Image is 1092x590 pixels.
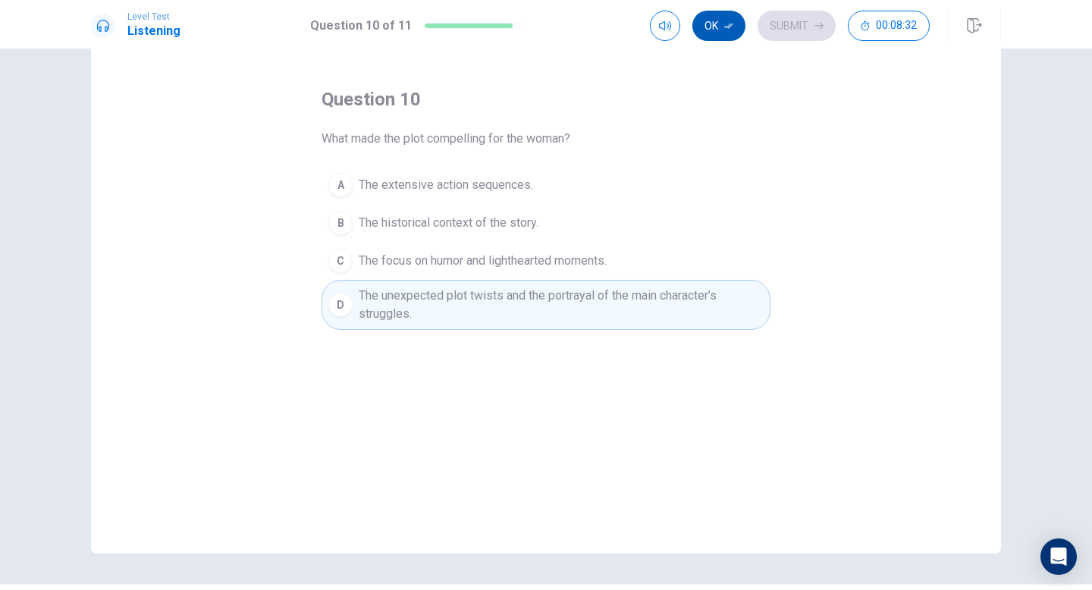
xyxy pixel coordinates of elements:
[359,214,538,232] span: The historical context of the story.
[328,293,353,317] div: D
[328,173,353,197] div: A
[322,130,570,148] span: What made the plot compelling for the woman?
[692,11,745,41] button: Ok
[1040,538,1077,575] div: Open Intercom Messenger
[322,280,770,330] button: DThe unexpected plot twists and the portrayal of the main character’s struggles.
[359,287,764,323] span: The unexpected plot twists and the portrayal of the main character’s struggles.
[322,204,770,242] button: BThe historical context of the story.
[127,11,180,22] span: Level Test
[359,176,533,194] span: The extensive action sequences.
[876,20,917,32] span: 00:08:32
[322,242,770,280] button: CThe focus on humor and lighthearted moments.
[322,166,770,204] button: AThe extensive action sequences.
[848,11,930,41] button: 00:08:32
[359,252,607,270] span: The focus on humor and lighthearted moments.
[322,87,421,111] h4: question 10
[127,22,180,40] h1: Listening
[328,249,353,273] div: C
[310,17,412,35] h1: Question 10 of 11
[328,211,353,235] div: B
